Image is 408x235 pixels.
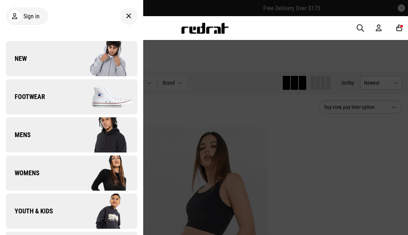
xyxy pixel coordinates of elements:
[71,193,137,230] img: Company
[71,40,137,77] img: Company
[6,155,137,191] a: Womens Company
[6,207,53,216] span: Youth & Kids
[71,78,137,115] img: Company
[23,13,40,20] span: Sign in
[6,117,137,153] a: Mens Company
[181,23,229,34] img: Redrat logo
[377,204,408,235] iframe: LiveChat chat widget
[6,79,137,114] a: Footwear Company
[6,131,31,139] span: Mens
[6,194,137,229] a: Youth & Kids Company
[71,155,137,191] img: Company
[6,92,45,101] span: Footwear
[6,41,137,76] a: New Company
[6,169,40,177] span: Womens
[71,117,137,153] img: Company
[6,54,27,63] span: New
